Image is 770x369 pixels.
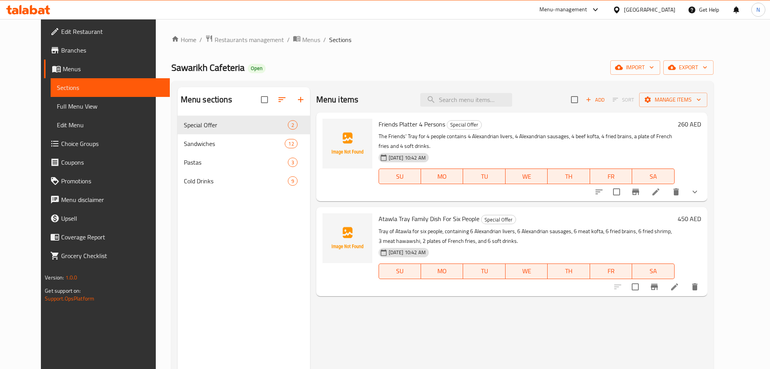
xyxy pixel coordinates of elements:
[184,120,288,130] span: Special Offer
[178,134,310,153] div: Sandwiches12
[178,172,310,190] div: Cold Drinks9
[670,282,679,292] a: Edit menu item
[61,27,163,36] span: Edit Restaurant
[44,22,169,41] a: Edit Restaurant
[663,60,714,75] button: export
[590,264,632,279] button: FR
[626,183,645,201] button: Branch-specific-item
[322,119,372,169] img: Friends Platter 4 Persons
[44,190,169,209] a: Menu disclaimer
[65,272,78,283] span: 1.0.0
[273,90,291,109] span: Sort sections
[61,251,163,260] span: Grocery Checklist
[285,140,297,148] span: 12
[756,5,760,14] span: N
[610,60,660,75] button: import
[466,171,502,182] span: TU
[466,265,502,277] span: TU
[171,35,196,44] a: Home
[171,35,714,45] nav: breadcrumb
[421,264,463,279] button: MO
[288,177,297,185] span: 9
[447,120,482,130] div: Special Offer
[539,5,587,14] div: Menu-management
[61,158,163,167] span: Coupons
[44,209,169,228] a: Upsell
[624,5,675,14] div: [GEOGRAPHIC_DATA]
[420,93,512,107] input: search
[608,184,625,200] span: Select to update
[57,120,163,130] span: Edit Menu
[256,91,273,108] span: Select all sections
[63,64,163,74] span: Menus
[583,94,608,106] button: Add
[424,265,460,277] span: MO
[57,83,163,92] span: Sections
[632,264,674,279] button: SA
[199,35,202,44] li: /
[61,176,163,186] span: Promotions
[481,215,516,224] span: Special Offer
[379,132,675,151] p: The Friends' Tray for 4 people contains 4 Alexandrian livers, 4 Alexandrian sausages, 4 beef koft...
[548,169,590,184] button: TH
[329,35,351,44] span: Sections
[667,183,685,201] button: delete
[670,63,707,72] span: export
[61,46,163,55] span: Branches
[45,293,94,304] a: Support.OpsPlatform
[379,227,675,246] p: Tray of Atawla for six people, containing 6 Alexandrian livers, 6 Alexandrian sausages, 6 meat ko...
[45,286,81,296] span: Get support on:
[632,169,674,184] button: SA
[583,94,608,106] span: Add item
[590,169,632,184] button: FR
[593,171,629,182] span: FR
[548,264,590,279] button: TH
[291,90,310,109] button: Add section
[178,153,310,172] div: Pastas3
[386,154,429,162] span: [DATE] 10:42 AM
[57,102,163,111] span: Full Menu View
[288,176,298,186] div: items
[44,246,169,265] a: Grocery Checklist
[617,63,654,72] span: import
[639,93,707,107] button: Manage items
[421,169,463,184] button: MO
[627,279,643,295] span: Select to update
[379,169,421,184] button: SU
[323,35,326,44] li: /
[690,187,700,197] svg: Show Choices
[61,195,163,204] span: Menu disclaimer
[608,94,639,106] span: Select section first
[178,116,310,134] div: Special Offer2
[61,214,163,223] span: Upsell
[382,265,418,277] span: SU
[44,134,169,153] a: Choice Groups
[44,41,169,60] a: Branches
[61,232,163,242] span: Coverage Report
[379,118,445,130] span: Friends Platter 4 Persons
[171,59,245,76] span: Sawarikh Cafeteria
[45,272,64,283] span: Version:
[386,249,429,256] span: [DATE] 10:42 AM
[215,35,284,44] span: Restaurants management
[382,171,418,182] span: SU
[302,35,320,44] span: Menus
[322,213,372,263] img: Atawla Tray Family Dish For Six People
[379,213,479,225] span: Atawla Tray Family Dish For Six People
[678,213,701,224] h6: 450 AED
[590,183,608,201] button: sort-choices
[379,264,421,279] button: SU
[463,264,505,279] button: TU
[184,176,288,186] span: Cold Drinks
[184,139,285,148] span: Sandwiches
[293,35,320,45] a: Menus
[184,158,288,167] span: Pastas
[288,158,298,167] div: items
[51,116,169,134] a: Edit Menu
[585,95,606,104] span: Add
